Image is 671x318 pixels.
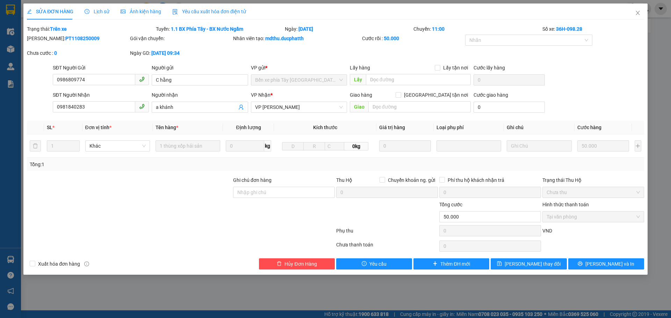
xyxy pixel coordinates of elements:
[35,260,83,268] span: Xuất hóa đơn hàng
[440,64,471,72] span: Lấy tận nơi
[233,177,272,183] label: Ghi chú đơn hàng
[335,241,439,253] div: Chưa thanh toán
[366,74,471,85] input: Dọc đường
[259,258,335,269] button: deleteHủy Đơn Hàng
[577,140,629,151] input: 0
[325,142,344,150] input: C
[30,140,41,151] button: delete
[156,140,220,151] input: VD: Bàn, Ghế
[255,75,343,85] span: Bến xe phía Tây Thanh Hóa
[434,121,504,134] th: Loại phụ phí
[65,36,100,41] b: PT1108250009
[350,92,372,98] span: Giao hàng
[474,102,545,113] input: Cước giao hàng
[172,9,246,14] span: Yêu cầu xuất hóa đơn điện tử
[282,142,304,150] input: D
[236,125,261,130] span: Định lượng
[303,142,325,150] input: R
[53,91,149,99] div: SĐT Người Nhận
[27,49,129,57] div: Chưa cước :
[251,64,347,72] div: VP gửi
[255,102,343,112] span: VP Ngọc Hồi
[491,258,567,269] button: save[PERSON_NAME] thay đổi
[298,26,313,32] b: [DATE]
[85,9,89,14] span: clock-circle
[440,260,470,268] span: Thêm ĐH mới
[474,74,545,86] input: Cước lấy hàng
[568,258,644,269] button: printer[PERSON_NAME] và In
[542,228,552,234] span: VND
[151,50,180,56] b: [DATE] 09:34
[26,25,155,33] div: Trạng thái:
[27,9,73,14] span: SỬA ĐƠN HÀNG
[47,125,52,130] span: SL
[350,101,368,112] span: Giao
[542,202,589,207] label: Hình thức thanh toán
[84,261,89,266] span: info-circle
[474,65,505,71] label: Cước lấy hàng
[152,64,248,72] div: Người gửi
[413,25,542,33] div: Chuyến:
[139,104,145,109] span: phone
[30,161,259,168] div: Tổng: 1
[121,9,125,14] span: picture
[577,125,601,130] span: Cước hàng
[313,125,337,130] span: Kích thước
[504,121,574,134] th: Ghi chú
[542,25,645,33] div: Số xe:
[336,177,352,183] span: Thu Hộ
[350,65,370,71] span: Lấy hàng
[350,74,366,85] span: Lấy
[152,91,248,99] div: Người nhận
[369,260,387,268] span: Yêu cầu
[130,49,232,57] div: Ngày GD:
[264,140,271,151] span: kg
[284,260,317,268] span: Hủy Đơn Hàng
[27,35,129,42] div: [PERSON_NAME]:
[439,202,462,207] span: Tổng cước
[507,140,571,151] input: Ghi Chú
[284,25,413,33] div: Ngày:
[547,187,640,198] span: Chưa thu
[474,92,508,98] label: Cước giao hàng
[335,227,439,239] div: Phụ thu
[432,26,445,32] b: 11:00
[585,260,634,268] span: [PERSON_NAME] và In
[265,36,304,41] b: mdthu.ducphatth
[635,10,641,16] span: close
[53,64,149,72] div: SĐT Người Gửi
[336,258,412,269] button: exclamation-circleYêu cầu
[445,176,507,184] span: Phí thu hộ khách nhận trả
[547,212,640,222] span: Tại văn phòng
[233,187,335,198] input: Ghi chú đơn hàng
[121,9,161,14] span: Ảnh kiện hàng
[344,142,368,150] span: 0kg
[85,125,111,130] span: Đơn vị tính
[171,26,243,32] b: 1.1 BX Phía Tây - BX Nước Ngầm
[368,101,471,112] input: Dọc đường
[238,104,244,110] span: user-add
[542,176,644,184] div: Trạng thái Thu Hộ
[172,9,178,15] img: icon
[413,258,489,269] button: plusThêm ĐH mới
[155,25,284,33] div: Tuyến:
[628,3,648,23] button: Close
[27,9,32,14] span: edit
[139,76,145,82] span: phone
[277,261,282,267] span: delete
[54,50,57,56] b: 0
[379,125,405,130] span: Giá trị hàng
[379,140,431,151] input: 0
[556,26,582,32] b: 36H-098.28
[233,35,361,42] div: Nhân viên tạo:
[384,36,399,41] b: 50.000
[497,261,502,267] span: save
[362,35,464,42] div: Cước rồi :
[89,141,146,151] span: Khác
[130,35,232,42] div: Gói vận chuyển:
[251,92,270,98] span: VP Nhận
[362,261,367,267] span: exclamation-circle
[578,261,583,267] span: printer
[401,91,471,99] span: [GEOGRAPHIC_DATA] tận nơi
[85,9,109,14] span: Lịch sử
